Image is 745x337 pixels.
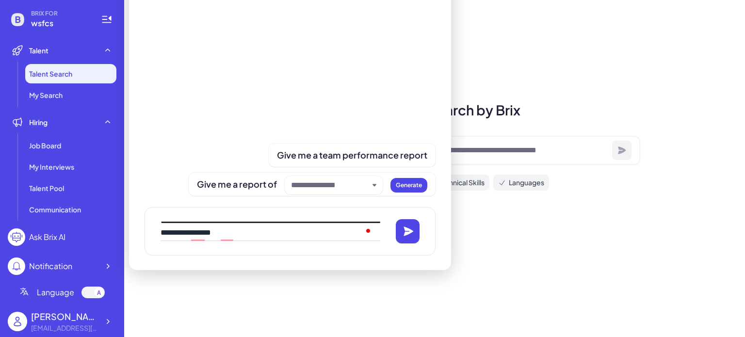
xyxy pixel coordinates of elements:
span: Talent Pool [29,183,64,193]
span: Language [37,287,74,298]
span: Communication [29,205,81,214]
span: wsfcs [31,17,89,29]
span: My Interviews [29,162,74,172]
div: freichdelapp@wsfcs.k12.nc.us [31,323,99,333]
div: delapp [31,310,99,323]
span: Languages [509,177,544,188]
div: Notification [29,260,72,272]
span: Hiring [29,117,48,127]
span: BRIX FOR [31,10,89,17]
div: Ask Brix AI [29,231,65,243]
span: Talent [29,46,49,55]
span: Job Board [29,141,61,150]
span: Technical Skills [438,177,485,188]
img: user_logo.png [8,312,27,331]
span: My Search [29,90,63,100]
span: Talent Search [29,69,72,79]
